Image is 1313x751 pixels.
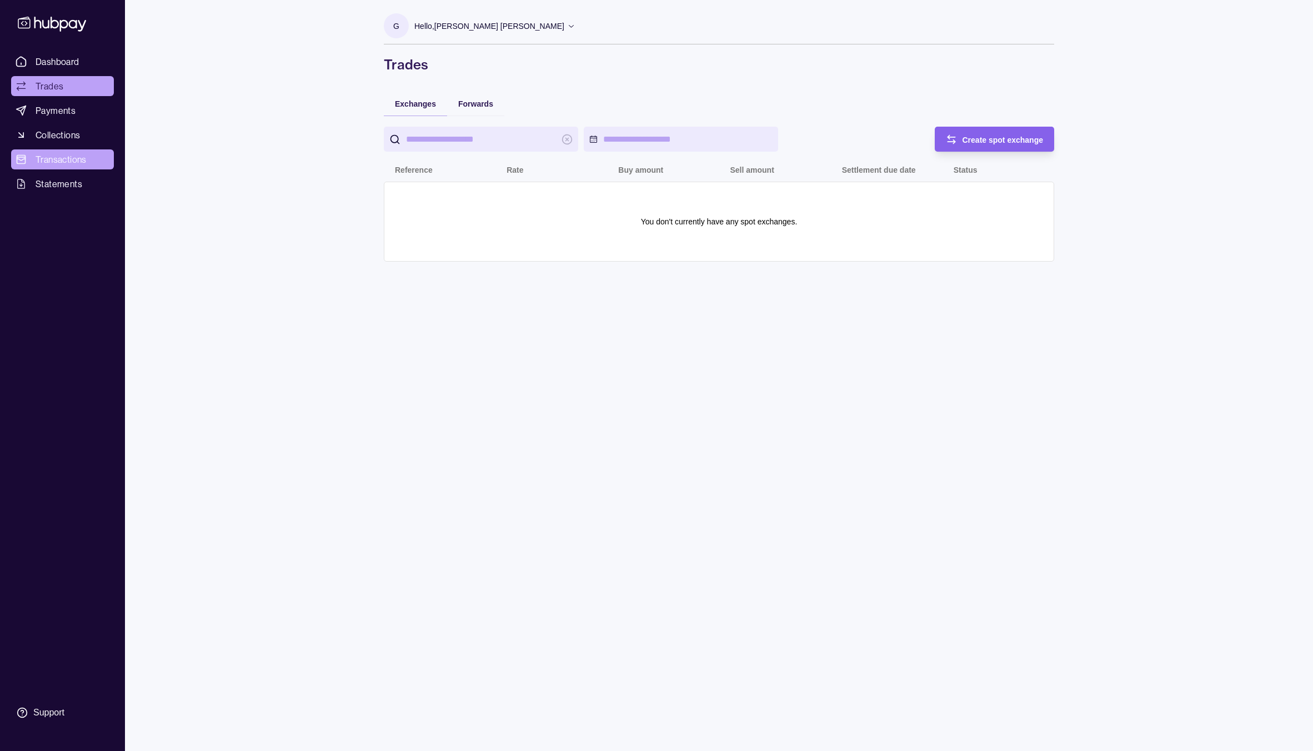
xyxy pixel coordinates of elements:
[33,707,64,719] div: Support
[842,166,916,174] p: Settlement due date
[36,79,63,93] span: Trades
[36,104,76,117] span: Payments
[954,166,978,174] p: Status
[36,177,82,191] span: Statements
[36,128,80,142] span: Collections
[641,216,798,228] p: You don't currently have any spot exchanges.
[11,125,114,145] a: Collections
[36,55,79,68] span: Dashboard
[11,149,114,169] a: Transactions
[11,101,114,121] a: Payments
[11,701,114,724] a: Support
[414,20,564,32] p: Hello, [PERSON_NAME] [PERSON_NAME]
[11,76,114,96] a: Trades
[36,153,87,166] span: Transactions
[935,127,1055,152] button: Create spot exchange
[384,56,1054,73] h1: Trades
[395,99,436,108] span: Exchanges
[11,52,114,72] a: Dashboard
[507,166,523,174] p: Rate
[963,136,1044,144] span: Create spot exchange
[11,174,114,194] a: Statements
[393,20,399,32] p: G
[618,166,663,174] p: Buy amount
[730,166,774,174] p: Sell amount
[406,127,556,152] input: search
[458,99,493,108] span: Forwards
[395,166,433,174] p: Reference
